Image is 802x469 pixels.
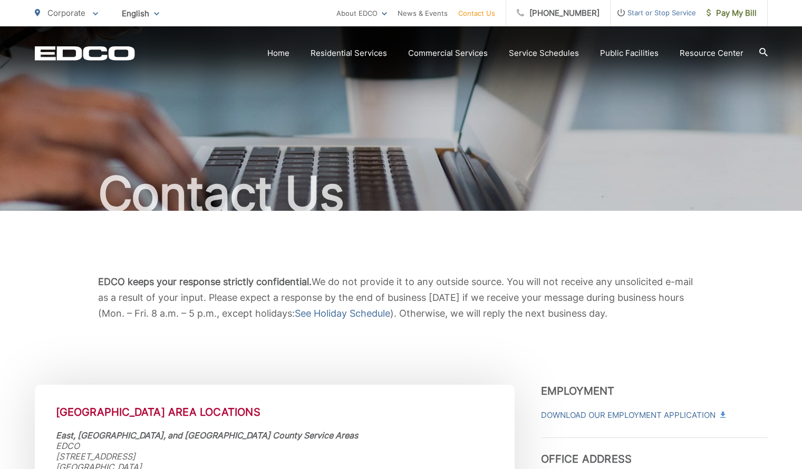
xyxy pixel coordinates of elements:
a: EDCD logo. Return to the homepage. [35,46,135,61]
span: English [114,4,167,23]
a: Home [267,47,289,60]
a: Resource Center [680,47,743,60]
a: About EDCO [336,7,387,19]
a: Download Our Employment Application [541,409,724,422]
h2: [GEOGRAPHIC_DATA] Area Locations [56,406,494,418]
a: Public Facilities [600,47,659,60]
a: Commercial Services [408,47,488,60]
a: Contact Us [458,7,495,19]
span: Corporate [47,8,85,18]
span: Pay My Bill [707,7,757,19]
strong: East, [GEOGRAPHIC_DATA], and [GEOGRAPHIC_DATA] County Service Areas [56,430,358,441]
h3: Office Address [541,437,768,465]
p: We do not provide it to any outside source. You will not receive any unsolicited e-mail as a resu... [98,274,704,321]
a: News & Events [398,7,448,19]
h3: Employment [541,385,768,397]
b: EDCO keeps your response strictly confidential. [98,276,312,287]
h1: Contact Us [35,168,768,220]
a: See Holiday Schedule [295,306,390,321]
a: Residential Services [311,47,387,60]
a: Service Schedules [509,47,579,60]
